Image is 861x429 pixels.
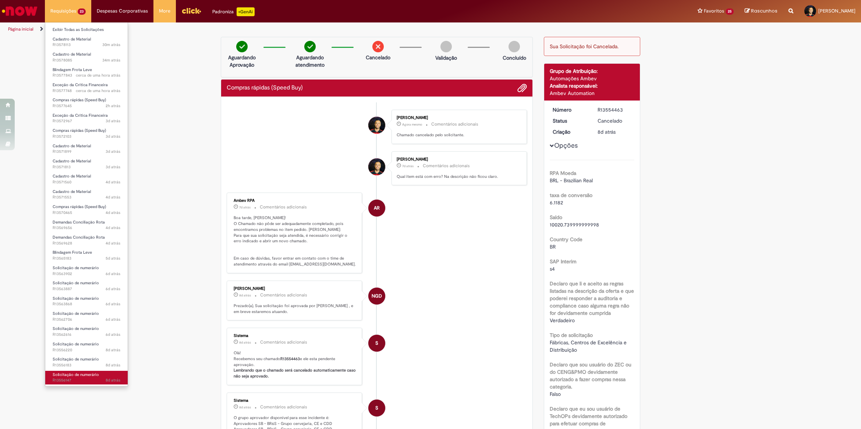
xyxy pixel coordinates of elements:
span: Solicitação de numerário [53,265,99,271]
a: Exibir Todas as Solicitações [45,26,128,34]
span: 8d atrás [239,293,251,298]
div: Grupo de Atribuição: [550,67,635,75]
span: Solicitação de numerário [53,311,99,316]
span: R13571899 [53,149,120,155]
div: Sistema [234,398,356,403]
b: Lembrando que o chamado será cancelado automaticamente caso não seja aprovado. [234,368,357,379]
img: ServiceNow [1,4,39,18]
span: Cadastro de Material [53,173,91,179]
span: Blindagem Frota Leve [53,67,92,73]
span: Requisições [50,7,76,15]
span: 5d atrás [106,256,120,261]
a: Aberto R13556220 : Solicitação de numerário [45,340,128,354]
time: 22/09/2025 17:28:07 [402,164,414,168]
time: 26/09/2025 10:13:38 [106,225,120,231]
time: 29/09/2025 15:19:07 [106,103,120,109]
a: Aberto R13570465 : Compras rápidas (Speed Buy) [45,203,128,217]
span: Cadastro de Material [53,52,91,57]
span: 7d atrás [239,205,251,210]
span: R13563902 [53,271,120,277]
a: Aberto R13556183 : Solicitação de numerário [45,355,128,369]
img: click_logo_yellow_360x200.png [181,5,201,16]
div: Nathalia Grisotti Delpoio [368,288,385,305]
small: Comentários adicionais [260,204,307,210]
time: 22/09/2025 11:09:49 [598,129,616,135]
b: SAP Interim [550,258,577,265]
time: 24/09/2025 16:10:14 [106,271,120,277]
p: Qual item está com erro? Na descrição não ficou claro. [397,174,519,180]
a: Aberto R13578113 : Cadastro de Material [45,35,128,49]
time: 22/09/2025 11:09:58 [239,405,251,409]
div: Cancelado [598,117,632,124]
time: 25/09/2025 08:44:03 [106,256,120,261]
span: 34m atrás [102,57,120,63]
p: Boa tarde, [PERSON_NAME]! O Chamado não pôde ser adequadamente completado, pois encontramos probl... [234,215,356,267]
small: Comentários adicionais [260,339,307,345]
span: S [375,399,378,417]
ul: Trilhas de página [6,22,568,36]
time: 26/09/2025 16:55:29 [106,164,120,170]
time: 29/09/2025 16:20:12 [102,42,120,48]
time: 24/09/2025 11:56:38 [106,317,120,322]
time: 22/09/2025 17:16:21 [239,205,251,210]
a: Aberto R13569656 : Demandas Conciliação Rota [45,218,128,232]
time: 26/09/2025 12:38:25 [106,210,120,215]
div: Analista responsável: [550,82,635,89]
div: 22/09/2025 11:09:49 [598,128,632,136]
div: Luis Gabriel dos Reis Camargo [368,158,385,175]
small: Comentários adicionais [431,121,478,127]
a: Aberto R13571813 : Cadastro de Material [45,157,128,171]
span: R13569628 [53,240,120,246]
a: Aberto R13571560 : Cadastro de Material [45,172,128,186]
span: R13578113 [53,42,120,48]
span: Compras rápidas (Speed Buy) [53,97,106,103]
span: R13565183 [53,256,120,261]
p: Validação [435,54,457,61]
span: Compras rápidas (Speed Buy) [53,204,106,210]
span: Cadastro de Material [53,158,91,164]
span: Despesas Corporativas [97,7,148,15]
span: R13563868 [53,301,120,307]
p: Chamado cancelado pelo solicitante. [397,132,519,138]
span: 4d atrás [106,179,120,185]
time: 26/09/2025 10:10:21 [106,240,120,246]
span: 8d atrás [598,129,616,135]
a: Aberto R13578085 : Cadastro de Material [45,50,128,64]
span: R13556147 [53,377,120,383]
span: Rascunhos [751,7,777,14]
time: 26/09/2025 16:22:25 [106,179,120,185]
span: 6.1182 [550,199,563,206]
div: System [368,335,385,352]
span: NGD [372,287,382,305]
span: Solicitação de numerário [53,296,99,301]
span: Exceção da Crítica Financeira [53,113,108,118]
b: Country Code [550,236,582,243]
a: Aberto R13565183 : Blindagem Frota Leve [45,249,128,262]
div: Automações Ambev [550,75,635,82]
span: Blindagem Frota Leve [53,250,92,255]
a: Aberto R13563868 : Solicitação de numerário [45,295,128,308]
time: 22/09/2025 11:31:48 [239,293,251,298]
a: Rascunhos [745,8,777,15]
dt: Status [547,117,592,124]
span: BRL - Brazilian Real [550,177,593,184]
img: check-circle-green.png [304,41,316,52]
a: Aberto R13569628 : Demandas Conciliação Rota [45,233,128,247]
b: Declaro que sou usuário do ZEC ou do CENG&PMO devidamente autorizado a fazer compras nessa catego... [550,361,631,390]
small: Comentários adicionais [260,404,307,410]
span: Solicitação de numerário [53,341,99,347]
span: 23 [78,8,86,15]
b: Tipo de solicitação [550,332,593,338]
div: Sistema [234,334,356,338]
span: R13562616 [53,332,120,338]
time: 22/09/2025 16:19:36 [106,347,120,353]
span: Fábricas, Centros de Excelência e Distribuição [550,339,628,353]
img: img-circle-grey.png [440,41,452,52]
p: Olá! Recebemos seu chamado e ele esta pendente aprovação. [234,350,356,379]
img: img-circle-grey.png [509,41,520,52]
span: Solicitação de numerário [53,356,99,362]
span: 6d atrás [106,317,120,322]
a: Aberto R13571899 : Cadastro de Material [45,142,128,156]
time: 22/09/2025 16:08:52 [106,377,120,383]
span: 4d atrás [106,225,120,231]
